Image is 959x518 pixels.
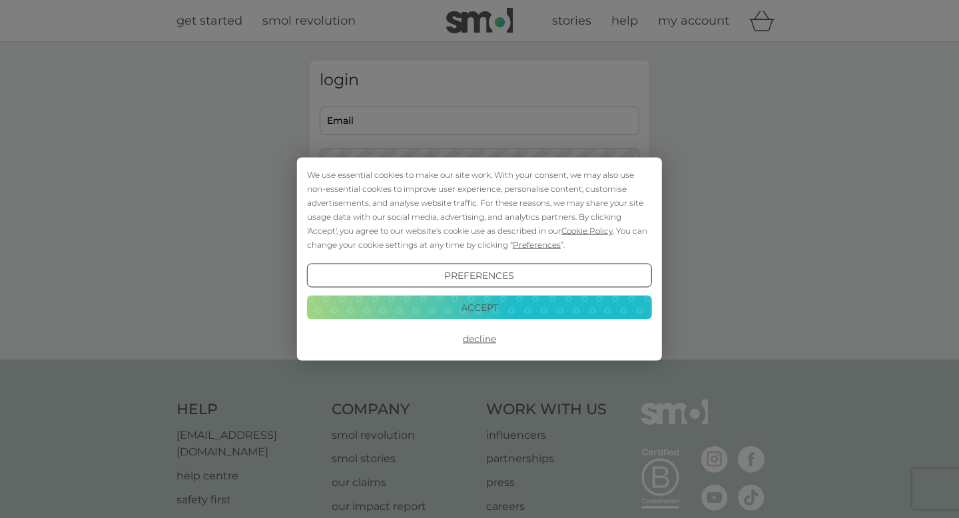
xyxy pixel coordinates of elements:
div: Cookie Consent Prompt [297,158,662,361]
span: Preferences [513,240,561,250]
div: We use essential cookies to make our site work. With your consent, we may also use non-essential ... [307,168,652,252]
button: Accept [307,295,652,319]
button: Decline [307,327,652,351]
span: Cookie Policy [561,226,613,236]
button: Preferences [307,264,652,288]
